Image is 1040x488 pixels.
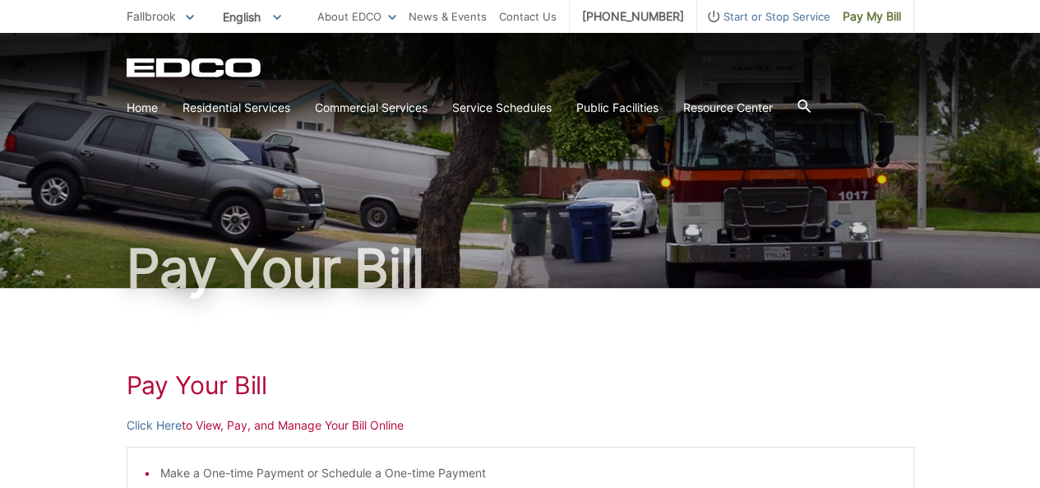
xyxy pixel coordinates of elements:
span: Fallbrook [127,9,176,23]
h1: Pay Your Bill [127,242,914,295]
a: News & Events [409,7,487,26]
li: Make a One-time Payment or Schedule a One-time Payment [160,464,897,482]
a: Contact Us [499,7,557,26]
a: Home [127,99,158,117]
a: EDCD logo. Return to the homepage. [127,58,263,77]
a: Service Schedules [452,99,552,117]
a: Residential Services [183,99,290,117]
h1: Pay Your Bill [127,370,914,400]
a: Public Facilities [576,99,659,117]
a: Resource Center [683,99,773,117]
p: to View, Pay, and Manage Your Bill Online [127,416,914,435]
a: Click Here [127,416,182,435]
a: Commercial Services [315,99,428,117]
span: English [210,3,294,30]
a: About EDCO [317,7,396,26]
